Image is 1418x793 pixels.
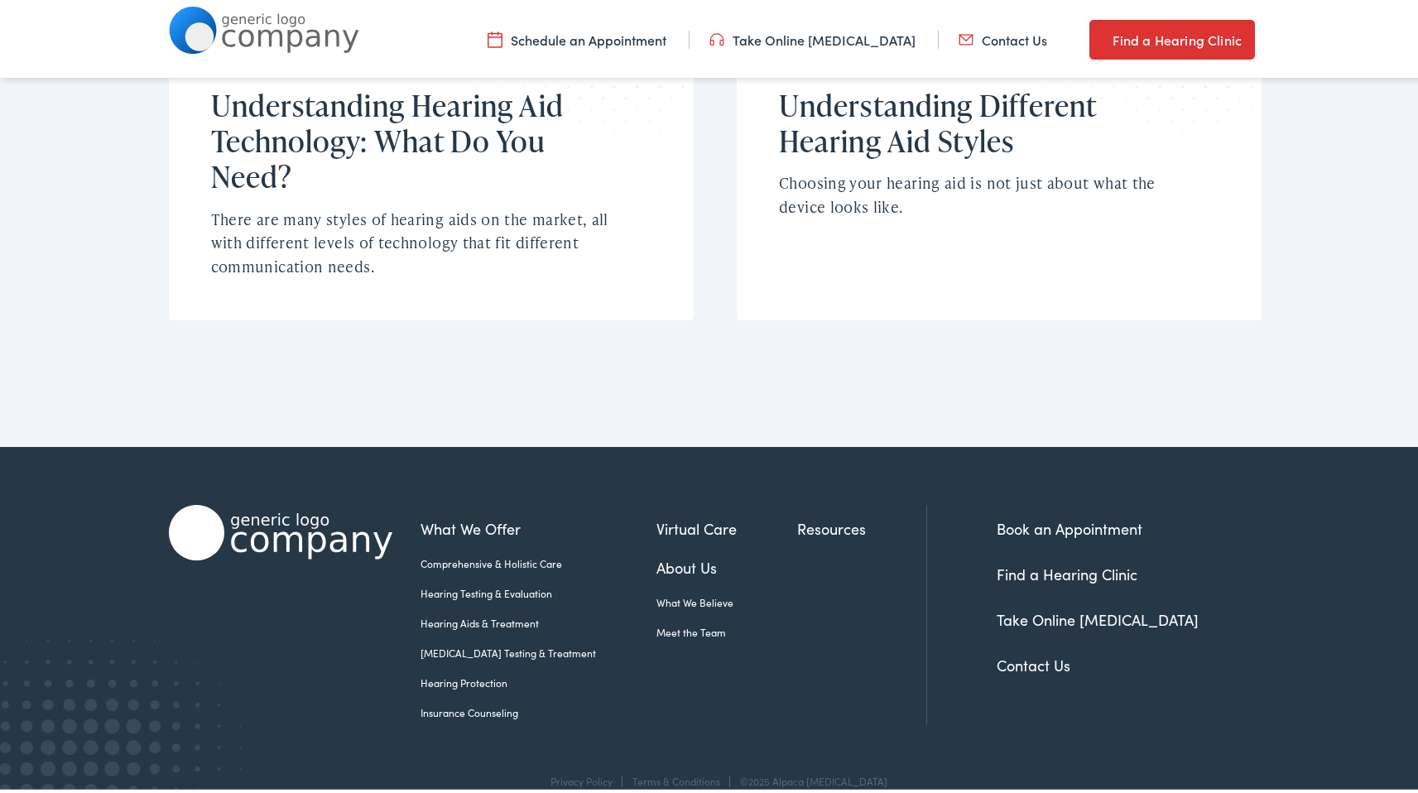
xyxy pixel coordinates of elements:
a: Find a Hearing Clinic [1089,17,1255,56]
a: Privacy Policy [551,771,613,785]
a: Resources [797,514,926,536]
a: Contact Us [997,651,1070,672]
img: utility icon [959,27,973,46]
div: ©2025 Alpaca [MEDICAL_DATA] [733,772,888,784]
a: Hearing Protection [421,672,656,687]
p: Choosing your hearing aid is not just about what the device looks like. [779,168,1199,216]
a: Insurance Counseling [421,702,656,717]
a: Hearing Testing & Evaluation [421,583,656,598]
a: Find a Hearing Clinic [997,560,1137,581]
a: Terms & Conditions [633,771,721,785]
img: utility icon [1089,26,1104,46]
a: Take Online [MEDICAL_DATA] [997,606,1199,627]
img: Alpaca Audiology [169,502,392,557]
h2: Understanding Hearing Aid Technology: What Do You Need? [211,84,631,192]
a: What We Believe [656,592,797,607]
a: Schedule an Appointment [488,27,666,46]
a: Meet the Team [656,622,797,637]
a: [MEDICAL_DATA] Testing & Treatment [421,642,656,657]
a: Virtual Care [656,514,797,536]
p: There are many styles of hearing aids on the market, all with different levels of technology that... [211,204,631,276]
a: Hearing Aids & Treatment [421,613,656,627]
h2: Understanding Different Hearing Aid Styles [779,84,1199,156]
a: What We Offer [421,514,656,536]
a: Contact Us [959,27,1047,46]
a: Take Online [MEDICAL_DATA] [709,27,916,46]
a: Comprehensive & Holistic Care [421,553,656,568]
img: utility icon [488,27,502,46]
img: utility icon [709,27,724,46]
a: Book an Appointment [997,515,1142,536]
a: About Us [656,553,797,575]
